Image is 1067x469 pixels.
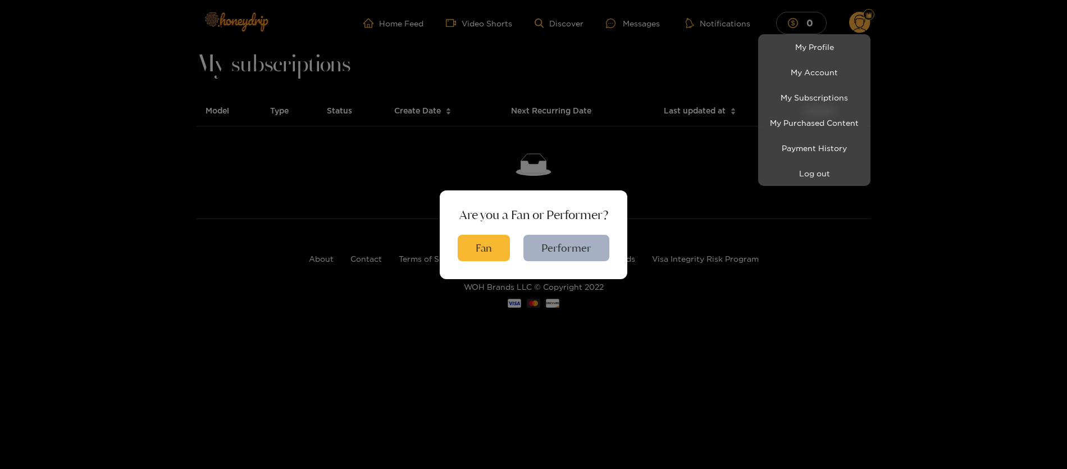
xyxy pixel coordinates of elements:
[761,37,868,57] a: My Profile
[761,62,868,82] a: My Account
[761,113,868,133] a: My Purchased Content
[761,163,868,183] button: Log out
[761,88,868,107] a: My Subscriptions
[761,138,868,158] a: Payment History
